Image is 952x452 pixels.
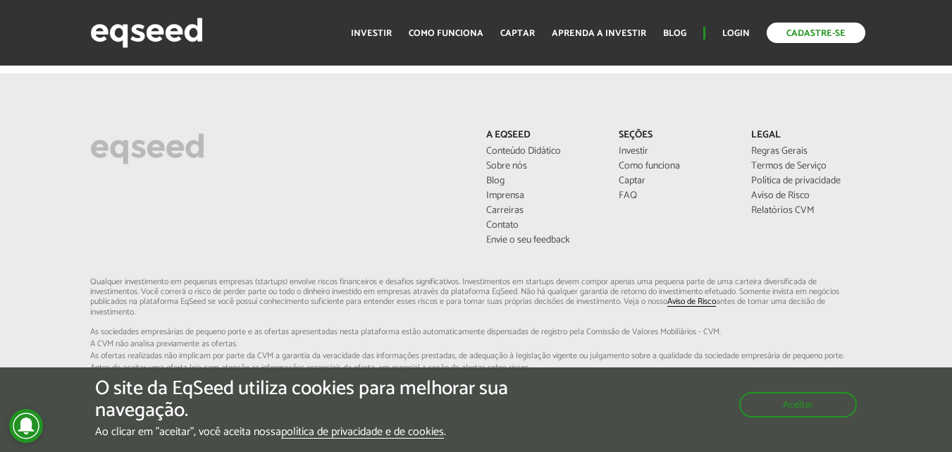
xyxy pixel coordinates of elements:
[663,29,686,38] a: Blog
[90,277,863,406] p: Qualquer investimento em pequenas empresas (startups) envolve riscos financeiros e desafios signi...
[486,236,598,245] a: Envie o seu feedback
[751,130,863,142] p: Legal
[619,191,730,201] a: FAQ
[486,221,598,231] a: Contato
[619,147,730,157] a: Investir
[751,147,863,157] a: Regras Gerais
[486,176,598,186] a: Blog
[767,23,865,43] a: Cadastre-se
[281,427,444,439] a: política de privacidade e de cookies
[90,340,863,348] span: A CVM não analisa previamente as ofertas.
[486,147,598,157] a: Conteúdo Didático
[500,29,535,38] a: Captar
[751,191,863,201] a: Aviso de Risco
[722,29,750,38] a: Login
[90,364,863,372] span: Antes de aceitar uma oferta leia com atenção as informações essenciais da oferta, em especial...
[486,206,598,216] a: Carreiras
[619,176,730,186] a: Captar
[751,161,863,171] a: Termos de Serviço
[409,29,483,38] a: Como funciona
[486,161,598,171] a: Sobre nós
[95,425,552,439] p: Ao clicar em "aceitar", você aceita nossa .
[552,29,646,38] a: Aprenda a investir
[95,378,552,422] h5: O site da EqSeed utiliza cookies para melhorar sua navegação.
[751,176,863,186] a: Política de privacidade
[619,130,730,142] p: Seções
[739,392,857,417] button: Aceitar
[90,328,863,336] span: As sociedades empresárias de pequeno porte e as ofertas apresentadas nesta plataforma estão aut...
[90,352,863,360] span: As ofertas realizadas não implicam por parte da CVM a garantia da veracidade das informações p...
[486,191,598,201] a: Imprensa
[619,161,730,171] a: Como funciona
[486,130,598,142] p: A EqSeed
[351,29,392,38] a: Investir
[90,14,203,51] img: EqSeed
[667,298,716,307] a: Aviso de Risco
[90,130,204,168] img: EqSeed Logo
[751,206,863,216] a: Relatórios CVM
